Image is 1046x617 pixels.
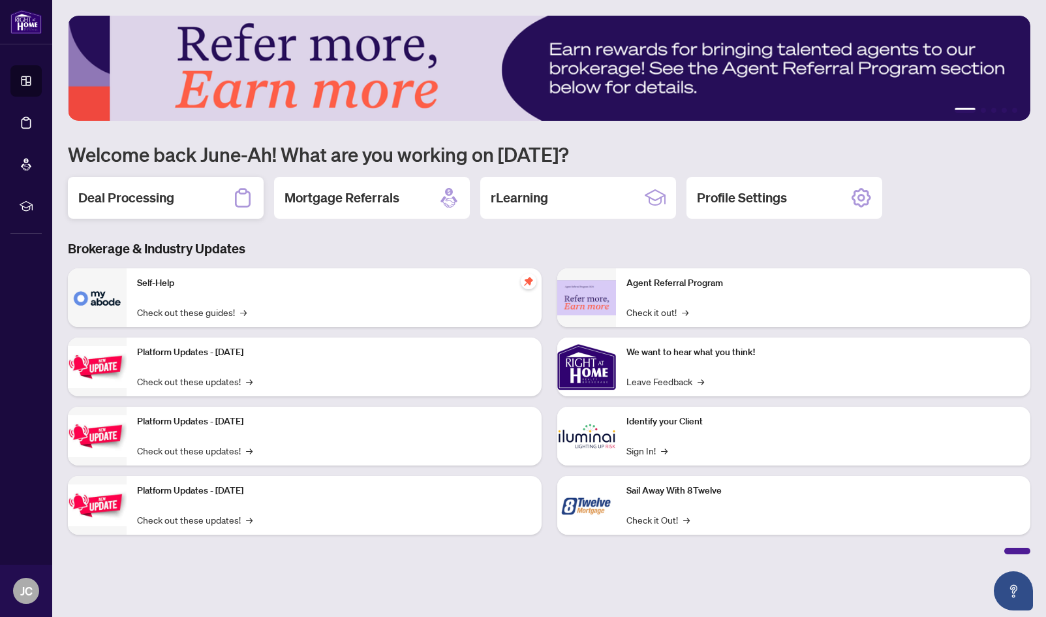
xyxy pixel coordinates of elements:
button: 4 [1002,108,1007,113]
h2: Profile Settings [697,189,787,207]
span: → [682,305,688,319]
h2: rLearning [491,189,548,207]
a: Check out these updates!→ [137,513,253,527]
p: Platform Updates - [DATE] [137,484,531,498]
img: Sail Away With 8Twelve [557,476,616,535]
h2: Mortgage Referrals [285,189,399,207]
a: Check out these updates!→ [137,374,253,388]
span: → [246,374,253,388]
img: Platform Updates - July 8, 2025 [68,415,127,456]
button: 1 [955,108,976,113]
img: Identify your Client [557,407,616,466]
p: Agent Referral Program [626,276,1021,291]
img: We want to hear what you think! [557,338,616,396]
span: → [240,305,247,319]
p: Platform Updates - [DATE] [137,345,531,360]
img: Platform Updates - July 21, 2025 [68,346,127,387]
span: pushpin [521,274,536,289]
p: Sail Away With 8Twelve [626,484,1021,498]
p: Identify your Client [626,415,1021,429]
span: → [246,513,253,527]
h3: Brokerage & Industry Updates [68,240,1030,258]
img: logo [10,10,42,34]
img: Agent Referral Program [557,280,616,316]
button: 3 [991,108,996,113]
span: → [661,443,668,458]
span: → [683,513,690,527]
img: Platform Updates - June 23, 2025 [68,484,127,526]
button: Open asap [994,571,1033,610]
a: Check it out!→ [626,305,688,319]
span: JC [20,582,33,600]
h2: Deal Processing [78,189,174,207]
p: Self-Help [137,276,531,291]
h1: Welcome back June-Ah! What are you working on [DATE]? [68,142,1030,166]
button: 5 [1012,108,1017,113]
p: Platform Updates - [DATE] [137,415,531,429]
img: Self-Help [68,268,127,327]
p: We want to hear what you think! [626,345,1021,360]
button: 2 [981,108,986,113]
a: Check out these guides!→ [137,305,247,319]
a: Sign In!→ [626,443,668,458]
a: Leave Feedback→ [626,374,704,388]
span: → [698,374,704,388]
a: Check it Out!→ [626,513,690,527]
span: → [246,443,253,458]
a: Check out these updates!→ [137,443,253,458]
img: Slide 0 [68,16,1030,121]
